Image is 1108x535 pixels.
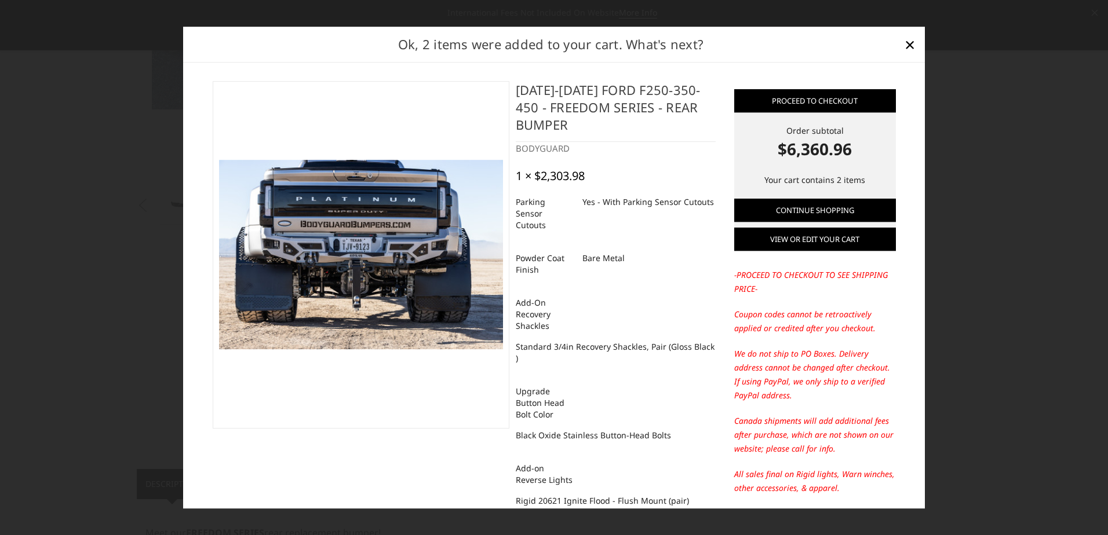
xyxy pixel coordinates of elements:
dd: Bare Metal [582,248,625,269]
h4: [DATE]-[DATE] Ford F250-350-450 - Freedom Series - Rear Bumper [516,81,716,142]
a: View or edit your cart [734,228,896,251]
p: Your cart contains 2 items [734,173,896,187]
a: Proceed to checkout [734,89,896,112]
dd: Yes - With Parking Sensor Cutouts [582,192,714,212]
p: All sales final on Rigid lights, Warn winches, other accessories, & apparel. [734,468,896,496]
h2: Ok, 2 items were added to your cart. What's next? [202,35,901,54]
strong: $6,360.96 [734,137,896,161]
p: We do not ship to PO Boxes. Delivery address cannot be changed after checkout. If using PayPal, w... [734,347,896,403]
dd: Black Oxide Stainless Button-Head Bolts [516,425,671,446]
a: Continue Shopping [734,199,896,222]
iframe: Chat Widget [1050,479,1108,535]
dd: Standard 3/4in Recovery Shackles, Pair (Gloss Black ) [516,336,716,369]
dt: Add-on Reverse Lights [516,458,574,490]
dd: Rigid 20621 Ignite Flood - Flush Mount (pair) [516,490,689,511]
div: BODYGUARD [516,142,716,155]
dt: Upgrade Button Head Bolt Color [516,381,574,425]
div: Order subtotal [734,124,896,161]
span: × [905,32,915,57]
p: Coupon codes cannot be retroactively applied or credited after you checkout. [734,308,896,336]
dt: Parking Sensor Cutouts [516,192,574,236]
dt: Powder Coat Finish [516,248,574,280]
a: Close [901,35,919,54]
img: 2023-2025 Ford F250-350-450 - Freedom Series - Rear Bumper [219,160,503,349]
div: 1 × $2,303.98 [516,169,585,183]
p: -PROCEED TO CHECKOUT TO SEE SHIPPING PRICE- [734,269,896,296]
p: Canada shipments will add additional fees after purchase, which are not shown on our website; ple... [734,415,896,456]
dt: Add-On Recovery Shackles [516,292,574,336]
